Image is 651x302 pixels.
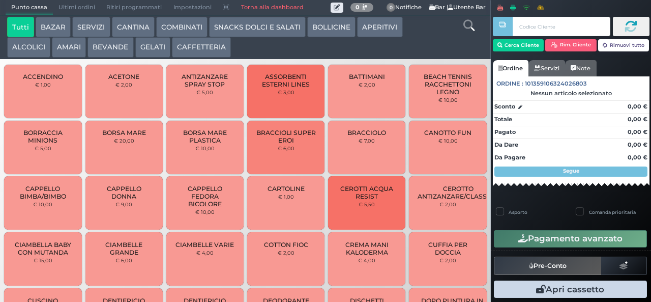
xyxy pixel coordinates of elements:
span: BRACCIOLI SUPER EROI [256,129,316,144]
button: BAZAR [36,17,71,37]
span: Ordine : [496,79,523,88]
button: Apri cassetto [494,281,647,298]
button: Rim. Cliente [545,39,597,51]
span: CEROTTO ANTIZANZARE/CLASSICO [418,185,498,200]
button: Tutti [7,17,34,37]
label: Comanda prioritaria [589,209,636,215]
small: € 4,00 [196,250,214,256]
a: Servizi [528,60,565,76]
button: BEVANDE [87,37,133,58]
button: CAFFETTERIA [172,37,231,58]
strong: 0,00 € [628,154,647,161]
small: € 10,00 [195,209,215,215]
span: ANTIZANZARE SPRAY STOP [175,73,235,88]
small: € 6,00 [278,145,294,151]
small: € 6,00 [115,257,132,263]
strong: Pagato [494,128,516,135]
span: CAPPELLO BIMBA/BIMBO [13,185,73,200]
small: € 1,00 [35,81,51,88]
label: Asporto [509,209,527,215]
button: Pre-Conto [494,257,602,275]
strong: 0,00 € [628,141,647,148]
a: Ordine [493,60,528,76]
strong: Da Dare [494,141,518,148]
span: 101359106324026803 [525,79,587,88]
button: AMARI [52,37,86,58]
span: BORSA MARE PLASTICA [175,129,235,144]
span: CIAMBELLA BABY CON MUTANDA [13,241,73,256]
span: BORRACCIA MINIONS [13,129,73,144]
button: Cerca Cliente [493,39,544,51]
strong: 0,00 € [628,116,647,123]
small: € 20,00 [114,138,134,144]
span: BATTIMANI [349,73,385,80]
small: € 9,00 [115,201,132,207]
span: CANOTTO FUN [424,129,471,136]
span: CUFFIA PER DOCCIA [418,241,478,256]
a: Torna alla dashboard [235,1,309,15]
strong: Da Pagare [494,154,525,161]
button: SERVIZI [72,17,110,37]
small: € 5,50 [359,201,375,207]
span: CAPPELLO FEDORA BICOLORE [175,185,235,208]
span: Ultimi ordini [53,1,101,15]
button: COMBINATI [156,17,208,37]
button: GELATI [135,37,170,58]
span: CEROTTI ACQUA RESIST [337,185,397,200]
strong: 0,00 € [628,103,647,110]
small: € 10,00 [195,145,215,151]
span: ACETONE [108,73,139,80]
small: € 10,00 [33,201,52,207]
small: € 2,00 [278,250,294,256]
span: CAPPELLO DONNA [94,185,154,200]
span: BEACH TENNIS RACCHETTONI LEGNO [418,73,478,96]
small: € 5,00 [196,89,213,95]
small: € 10,00 [438,97,458,103]
small: € 10,00 [438,138,458,144]
span: CIAMBELLE VARIE [175,241,234,249]
strong: Totale [494,116,512,123]
small: € 3,00 [278,89,294,95]
small: € 2,00 [359,81,375,88]
button: BOLLICINE [307,17,356,37]
strong: 0,00 € [628,128,647,135]
span: CARTOLINE [268,185,305,193]
small: € 15,00 [34,257,52,263]
span: ASSORBENTI ESTERNI LINES [256,73,316,88]
small: € 7,00 [359,138,375,144]
span: Impostazioni [168,1,217,15]
span: Punto cassa [6,1,53,15]
button: SNACKS DOLCI E SALATI [209,17,306,37]
small: € 1,00 [278,194,294,200]
span: BRACCIOLO [347,129,386,136]
button: CANTINA [112,17,155,37]
a: Note [565,60,596,76]
button: ALCOLICI [7,37,50,58]
span: CREMA MANI KALODERMA [337,241,397,256]
small: € 2,00 [439,201,456,207]
button: Pagamento avanzato [494,230,647,248]
span: BORSA MARE [102,129,146,136]
div: Nessun articolo selezionato [493,90,649,97]
b: 0 [356,4,360,11]
button: Rimuovi tutto [598,39,649,51]
input: Codice Cliente [513,17,610,36]
strong: Sconto [494,102,515,111]
span: Ritiri programmati [101,1,167,15]
small: € 2,00 [439,257,456,263]
button: APERITIVI [357,17,402,37]
small: € 4,00 [358,257,375,263]
span: COTTON FIOC [264,241,308,249]
small: € 2,00 [115,81,132,88]
small: € 5,00 [35,145,51,151]
span: ACCENDINO [23,73,63,80]
span: CIAMBELLE GRANDE [94,241,154,256]
span: 0 [387,3,396,12]
strong: Segue [563,168,579,174]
